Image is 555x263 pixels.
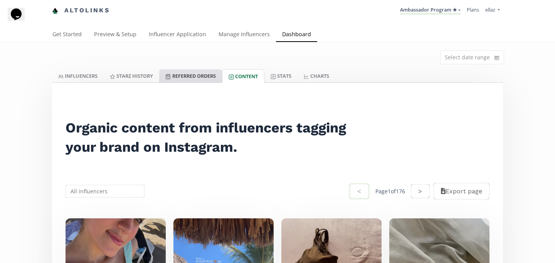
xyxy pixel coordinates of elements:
a: Referred Orders [159,69,222,82]
a: CHARTS [298,69,335,82]
a: Get Started [46,27,88,43]
svg: calendar [494,54,499,62]
h2: Organic content from influencers tagging your brand on Instagram. [66,118,356,157]
a: Manage Influencers [212,27,276,43]
button: < [349,183,370,199]
iframe: chat widget [8,8,32,31]
a: INFLUENCERS [52,69,104,82]
input: All influencers [64,184,146,199]
a: Dashboard [276,27,317,43]
button: > [411,184,429,198]
div: Page 1 of 176 [375,188,405,195]
a: Ambassador Program ★ [400,6,461,15]
a: Preview & Setup [88,27,143,43]
a: Plans [467,6,479,13]
a: Starz HISTORY [104,69,159,82]
a: Altolinks [52,4,110,17]
button: Export page [434,183,489,199]
a: Content [222,69,264,83]
a: Stats [264,69,298,82]
span: ellaz [485,6,495,13]
img: favicon-32x32.png [52,8,58,14]
a: Influencer Application [143,27,212,43]
a: ellaz [485,6,500,15]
